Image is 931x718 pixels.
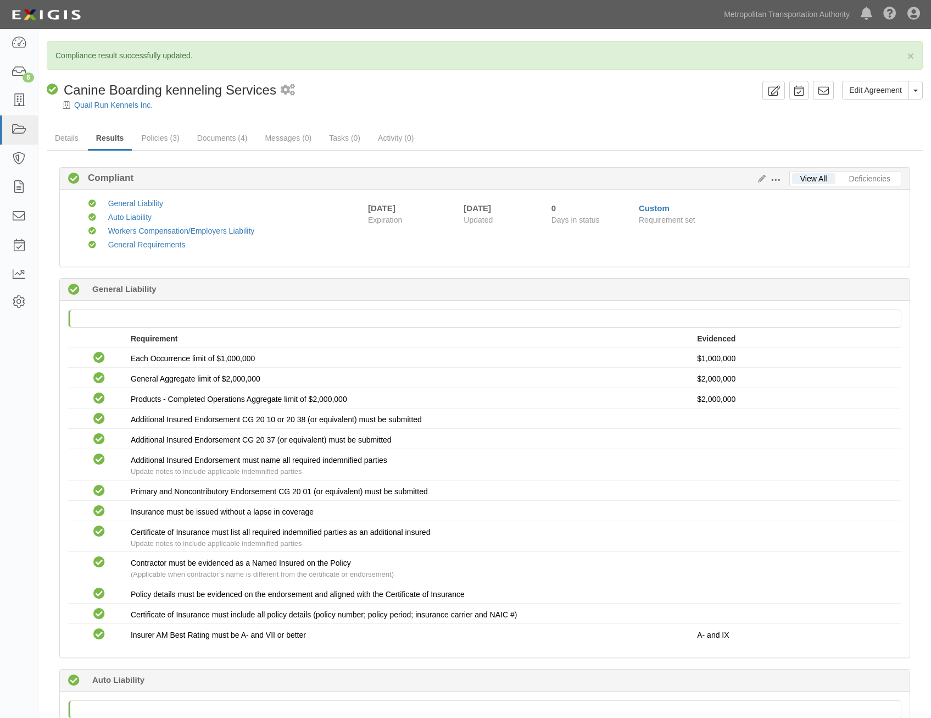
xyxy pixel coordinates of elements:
[88,200,96,208] i: Compliant
[93,454,105,466] i: Compliant
[754,174,766,183] a: Edit Results
[131,354,255,363] span: Each Occurrence limit of $1,000,000
[131,467,302,476] span: Update notes to include applicable indemnified parties
[93,557,105,568] i: Compliant
[131,395,347,404] span: Products - Completed Operations Aggregate limit of $2,000,000
[93,413,105,425] i: Compliant
[93,434,105,445] i: Compliant
[93,393,105,405] i: Compliant
[370,127,422,149] a: Activity (0)
[92,283,157,295] b: General Liability
[80,172,133,185] b: Compliant
[93,609,105,620] i: Compliant
[93,588,105,600] i: Compliant
[108,227,255,235] a: Workers Compensation/Employers Liability
[368,202,395,214] div: [DATE]
[131,487,428,496] span: Primary and Noncontributory Endorsement CG 20 01 (or equivalent) must be submitted
[8,5,84,25] img: logo-5460c22ac91f19d4615b14bd174203de0afe785f0fc80cf4dbbc73dc1793850b.png
[131,435,392,444] span: Additional Insured Endorsement CG 20 37 (or equivalent) must be submitted
[792,173,835,184] a: View All
[131,456,387,465] span: Additional Insured Endorsement must name all required indemnified parties
[108,240,186,249] a: General Requirements
[47,81,276,100] div: Canine Boarding kenneling Services
[131,610,517,619] span: Certificate of Insurance must include all policy details (policy number; policy period; insurance...
[131,374,260,383] span: General Aggregate limit of $2,000,000
[93,373,105,384] i: Compliant
[92,674,144,686] b: Auto Liability
[131,570,394,578] span: (Applicable when contractor’s name is different from the certificate or endorsement)
[551,202,631,214] div: Since 09/12/2025
[697,353,893,364] p: $1,000,000
[74,101,153,109] a: Quail Run Kennels Inc.
[697,373,893,384] p: $2,000,000
[841,173,899,184] a: Deficiencies
[47,84,58,96] i: Compliant
[907,50,914,62] button: Close
[23,73,34,82] div: 6
[883,8,896,21] i: Help Center - Complianz
[93,506,105,517] i: Compliant
[639,203,670,213] a: Custom
[131,539,302,548] span: Update notes to include applicable indemnified parties
[697,629,893,640] p: A- and IX
[697,394,893,405] p: $2,000,000
[639,216,695,224] span: Requirement set
[68,284,80,296] i: Compliant 0 days (since 09/12/2025)
[93,352,105,364] i: Compliant
[131,334,178,343] strong: Requirement
[131,507,314,516] span: Insurance must be issued without a lapse in coverage
[131,590,465,599] span: Policy details must be evidenced on the endorsement and aligned with the Certificate of Insurance
[93,485,105,497] i: Compliant
[257,127,320,149] a: Messages (0)
[47,127,87,149] a: Details
[108,213,152,222] a: Auto Liability
[64,82,276,97] span: Canine Boarding kenneling Services
[68,173,80,185] i: Compliant
[842,81,909,100] a: Edit Agreement
[93,629,105,640] i: Compliant
[131,415,422,424] span: Additional Insured Endorsement CG 20 10 or 20 38 (or equivalent) must be submitted
[131,528,431,537] span: Certificate of Insurance must list all required indemnified parties as an additional insured
[189,127,256,149] a: Documents (4)
[88,228,96,235] i: Compliant
[93,526,105,538] i: Compliant
[907,49,914,62] span: ×
[55,50,914,61] p: Compliance result successfully updated.
[321,127,369,149] a: Tasks (0)
[88,241,96,249] i: Compliant
[464,216,493,224] span: Updated
[281,85,295,96] i: 2 scheduled workflows
[131,559,351,567] span: Contractor must be evidenced as a Named Insured on the Policy
[68,675,80,687] i: Compliant 0 days (since 09/12/2025)
[131,631,306,639] span: Insurer AM Best Rating must be A- and VII or better
[464,202,534,214] div: [DATE]
[551,216,600,224] span: Days in status
[88,214,96,222] i: Compliant
[368,214,455,225] span: Expiration
[108,199,163,208] a: General Liability
[718,3,855,25] a: Metropolitan Transportation Authority
[133,127,187,149] a: Policies (3)
[697,334,735,343] strong: Evidenced
[88,127,132,151] a: Results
